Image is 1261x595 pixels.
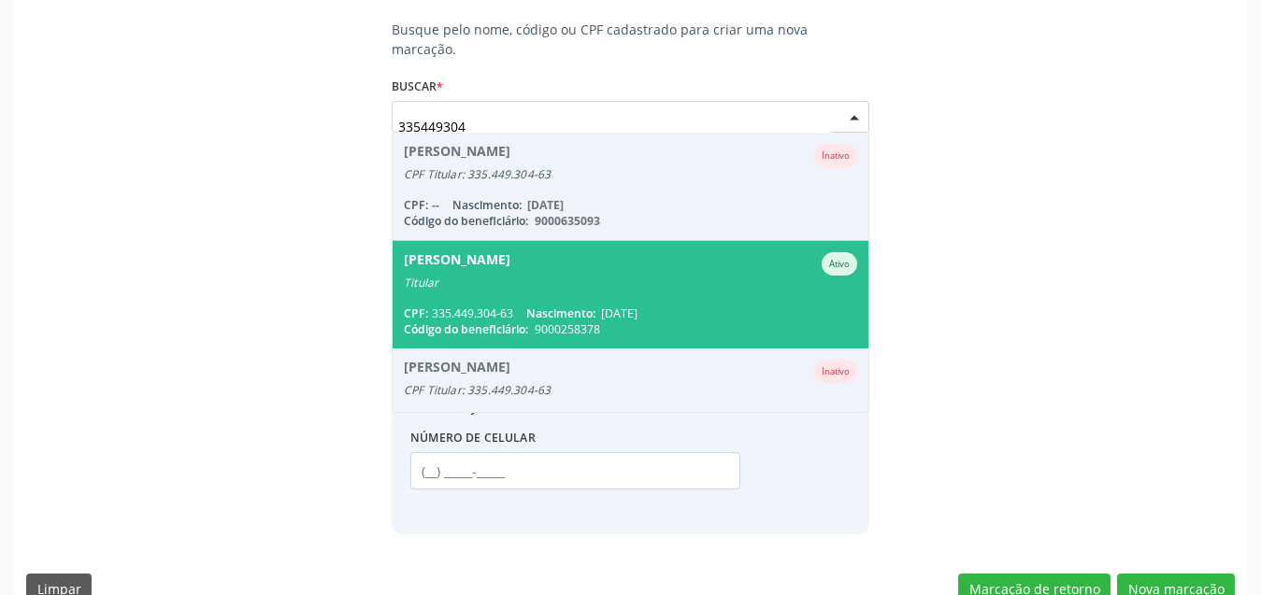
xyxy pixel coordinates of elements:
label: Buscar [392,72,443,101]
span: CPF: [404,305,428,321]
div: 335.449.304-63 [404,305,857,321]
span: Nascimento: [526,305,595,321]
span: [DATE] [601,305,638,321]
input: Busque por nome, código ou CPF [398,107,831,145]
small: Ativo [829,258,850,270]
label: Número de celular [410,423,536,452]
input: (__) _____-_____ [410,452,740,489]
div: [PERSON_NAME] [404,252,510,276]
p: Busque pelo nome, código ou CPF cadastrado para criar uma nova marcação. [392,20,869,59]
span: Código do beneficiário: [404,321,528,337]
div: Titular [404,276,857,290]
span: 9000258378 [535,321,600,337]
